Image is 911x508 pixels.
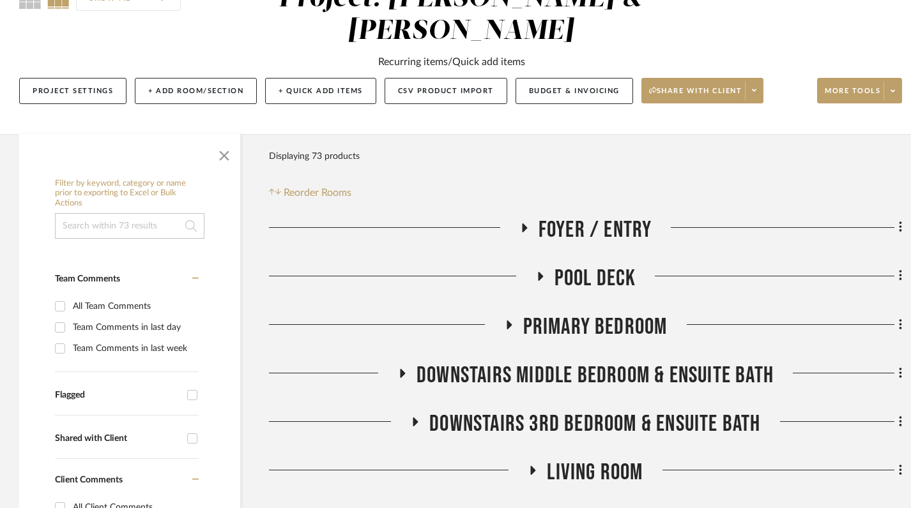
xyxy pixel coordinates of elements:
button: Reorder Rooms [269,185,351,200]
button: Share with client [641,78,764,103]
div: Team Comments in last day [73,317,195,338]
button: More tools [817,78,902,103]
div: Team Comments in last week [73,338,195,359]
span: Primary Bedroom [523,313,668,341]
button: Close [211,140,237,166]
span: Downstairs 3rd Bedroom & Ensuite Bath [429,410,760,438]
span: Share with client [649,86,742,105]
span: Team Comments [55,274,120,283]
span: Living Room [547,459,643,486]
button: + Quick Add Items [265,78,376,104]
div: Shared with Client [55,433,181,444]
button: Budget & Invoicing [516,78,633,104]
div: Recurring items/Quick add items [378,54,525,70]
span: Foyer / Entry [539,216,652,244]
span: More tools [825,86,880,105]
div: Flagged [55,390,181,401]
span: Reorder Rooms [284,185,351,200]
span: Pool Deck [555,265,636,292]
span: Downstairs Middle Bedroom & Ensuite Bath [417,362,774,389]
input: Search within 73 results [55,213,204,239]
button: Project Settings [19,78,126,104]
h6: Filter by keyword, category or name prior to exporting to Excel or Bulk Actions [55,179,204,209]
button: CSV Product Import [385,78,507,104]
span: Client Comments [55,475,123,484]
div: All Team Comments [73,296,195,317]
button: + Add Room/Section [135,78,257,104]
div: Displaying 73 products [269,144,360,169]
